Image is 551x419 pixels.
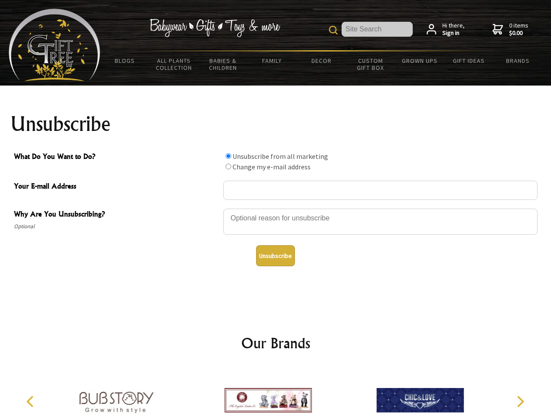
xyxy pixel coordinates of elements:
h1: Unsubscribe [10,113,541,134]
a: Family [248,52,297,70]
img: Babywear - Gifts - Toys & more [149,19,280,37]
a: Hi there,Sign in [427,22,465,37]
a: Custom Gift Box [346,52,395,77]
span: Your E-mail Address [14,181,219,193]
strong: $0.00 [509,29,528,37]
img: product search [329,26,338,34]
a: Brands [493,52,543,70]
textarea: Why Are You Unsubscribing? [223,209,537,235]
input: Site Search [342,22,413,37]
span: 0 items [509,21,528,37]
a: Grown Ups [395,52,444,70]
a: Decor [297,52,346,70]
span: Hi there, [442,22,465,37]
span: What Do You Want to Do? [14,151,219,164]
span: Why Are You Unsubscribing? [14,209,219,221]
a: Gift Ideas [444,52,493,70]
span: Optional [14,221,219,232]
a: 0 items$0.00 [493,22,528,37]
input: Your E-mail Address [223,181,537,200]
a: All Plants Collection [150,52,199,77]
input: What Do You Want to Do? [226,164,231,169]
a: BLOGS [100,52,150,70]
h2: Our Brands [17,333,534,354]
label: Unsubscribe from all marketing [233,152,328,161]
input: What Do You Want to Do? [226,153,231,159]
button: Previous [22,392,41,411]
label: Change my e-mail address [233,162,311,171]
button: Next [510,392,530,411]
img: Babyware - Gifts - Toys and more... [9,9,100,81]
a: Babies & Children [198,52,248,77]
button: Unsubscribe [256,245,295,266]
strong: Sign in [442,29,465,37]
